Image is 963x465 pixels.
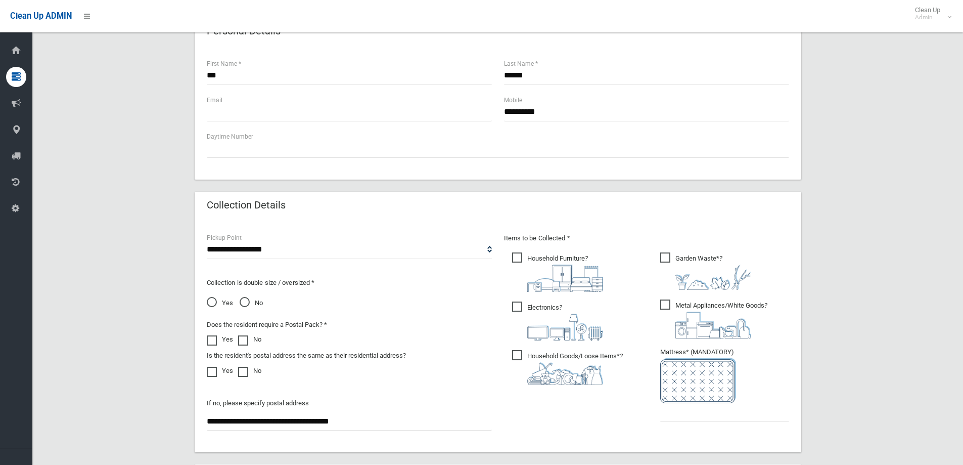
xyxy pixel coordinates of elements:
[675,312,751,339] img: 36c1b0289cb1767239cdd3de9e694f19.png
[527,255,603,292] i: ?
[527,265,603,292] img: aa9efdbe659d29b613fca23ba79d85cb.png
[207,365,233,377] label: Yes
[207,350,406,362] label: Is the resident's postal address the same as their residential address?
[660,358,736,403] img: e7408bece873d2c1783593a074e5cb2f.png
[207,277,492,289] p: Collection is double size / oversized *
[660,348,789,403] span: Mattress* (MANDATORY)
[675,302,767,339] i: ?
[207,333,233,346] label: Yes
[527,362,603,385] img: b13cc3517677393f34c0a387616ef184.png
[195,195,298,215] header: Collection Details
[660,252,751,290] span: Garden Waste*
[240,297,263,309] span: No
[207,319,327,331] label: Does the resident require a Postal Pack? *
[512,350,623,385] span: Household Goods/Loose Items*
[238,365,261,377] label: No
[504,232,789,244] p: Items to be Collected *
[915,14,940,21] small: Admin
[527,304,603,341] i: ?
[527,352,623,385] i: ?
[10,11,72,21] span: Clean Up ADMIN
[660,300,767,339] span: Metal Appliances/White Goods
[675,265,751,290] img: 4fd8a5c772b2c999c83690221e5242e0.png
[238,333,261,346] label: No
[675,255,751,290] i: ?
[207,297,233,309] span: Yes
[910,6,950,21] span: Clean Up
[207,397,309,409] label: If no, please specify postal address
[512,302,603,341] span: Electronics
[527,314,603,341] img: 394712a680b73dbc3d2a6a3a7ffe5a07.png
[512,252,603,292] span: Household Furniture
